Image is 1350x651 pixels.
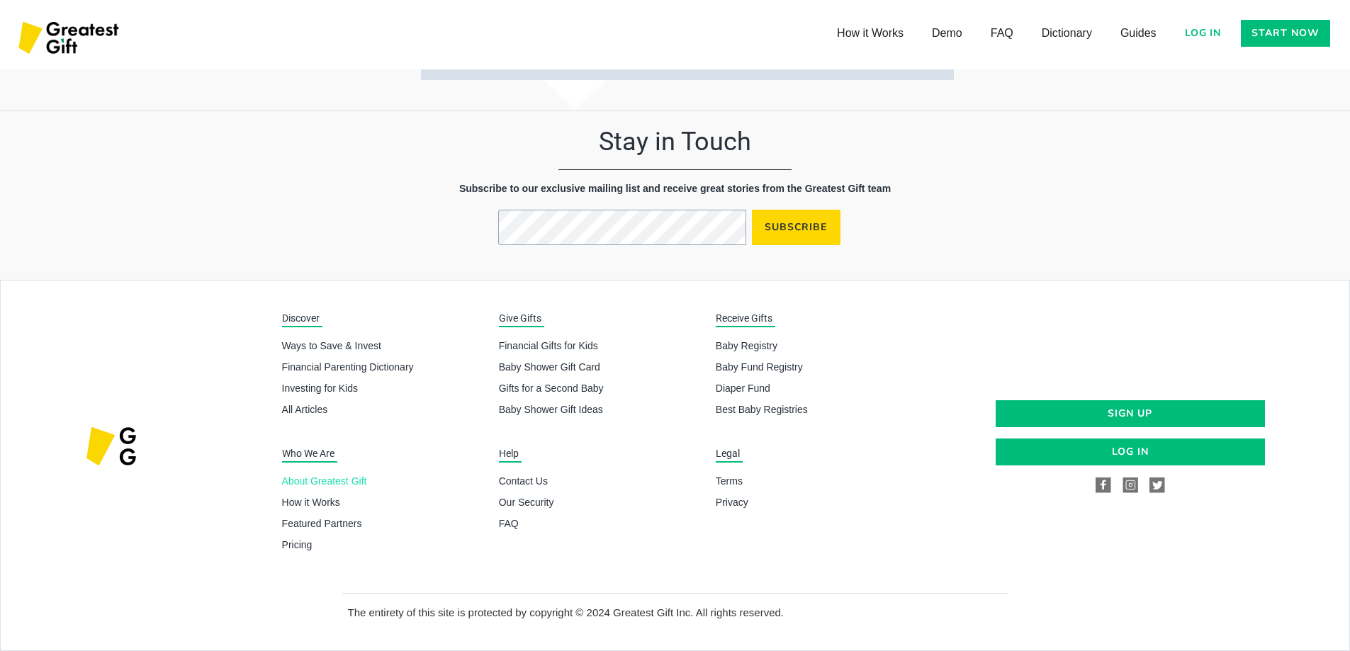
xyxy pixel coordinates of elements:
[14,14,126,64] a: home
[918,19,977,47] a: Demo
[1106,19,1171,47] a: Guides
[1176,20,1230,47] a: Log in
[716,339,921,353] a: Baby Registry
[499,495,704,509] a: Our Security
[282,311,322,327] h2: Discover
[752,210,840,245] input: Subscribe
[282,339,488,353] a: Ways to Save & Invest
[823,19,918,47] a: How it Works
[499,381,704,395] a: Gifts for a Second Baby
[1241,20,1330,47] a: Start now
[282,538,488,552] a: Pricing
[716,360,921,374] a: Baby Fund Registry
[282,402,488,417] a: All Articles
[282,474,488,488] a: About Greatest Gift
[282,360,488,374] a: Financial Parenting Dictionary
[716,381,921,395] a: Diaper Fund
[348,605,1008,621] p: The entirety of this site is protected by copyright © 2024 Greatest Gift Inc. All rights reserved.
[499,516,704,531] a: FAQ
[499,402,704,417] a: Baby Shower Gift Ideas
[716,311,775,327] h2: Receive Gifts
[499,446,522,463] h2: Help
[499,474,704,488] a: Contact Us
[282,495,488,509] a: How it Works
[342,181,1008,196] h5: Subscribe to our exclusive mailing list and receive great stories from the Greatest Gift team
[996,400,1265,427] a: sign up
[499,360,704,374] a: Baby Shower Gift Card
[716,402,921,417] a: Best Baby Registries
[282,446,337,463] h2: Who We Are
[499,339,704,353] a: Financial Gifts for Kids
[282,381,488,395] a: Investing for Kids
[716,495,921,509] a: Privacy
[498,210,853,252] form: Email Form
[342,125,1008,158] h2: Stay in Touch
[716,446,743,463] h2: Legal
[499,311,544,327] h2: Give Gifts
[14,14,126,64] img: Greatest Gift Logo
[996,438,1265,465] a: Log in
[282,516,488,531] a: Featured Partners
[716,474,921,488] a: Terms
[977,19,1028,47] a: FAQ
[1028,19,1106,47] a: Dictionary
